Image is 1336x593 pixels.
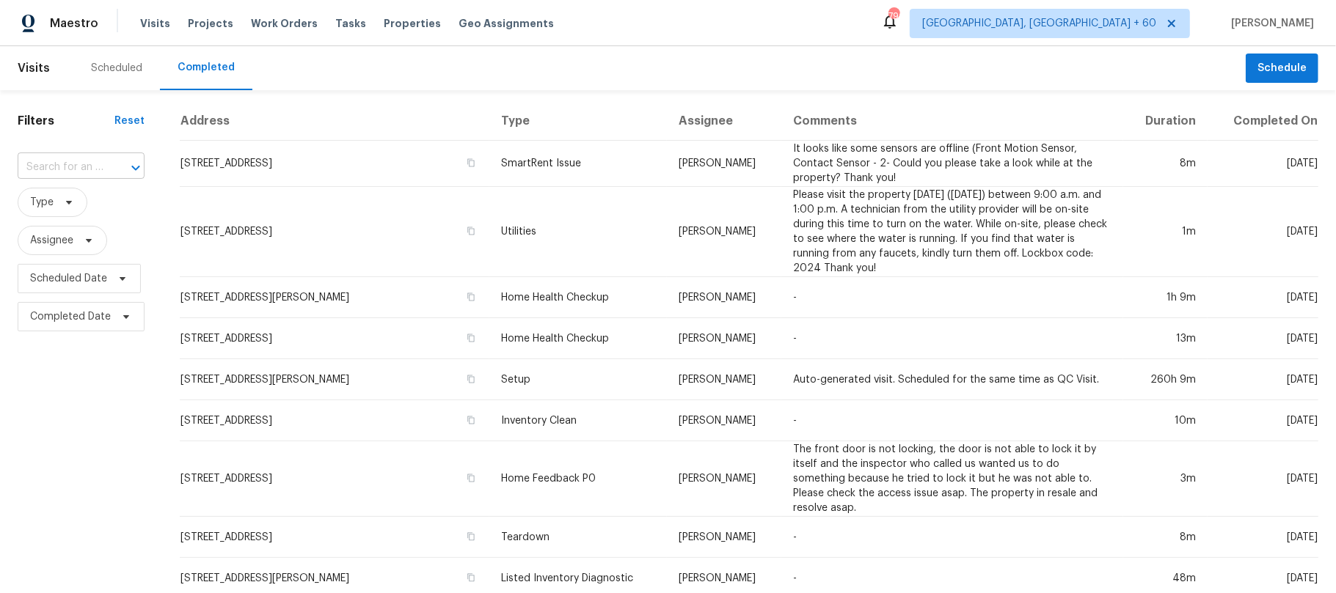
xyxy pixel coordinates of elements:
div: Completed [178,60,235,75]
span: Completed Date [30,309,111,324]
th: Assignee [667,102,781,141]
th: Address [180,102,489,141]
span: [GEOGRAPHIC_DATA], [GEOGRAPHIC_DATA] + 60 [922,16,1156,31]
td: - [781,517,1123,558]
th: Comments [781,102,1123,141]
span: Tasks [335,18,366,29]
td: 13m [1123,318,1208,359]
td: [DATE] [1208,277,1318,318]
td: [STREET_ADDRESS] [180,517,489,558]
th: Duration [1123,102,1208,141]
td: Please visit the property [DATE] ([DATE]) between 9:00 a.m. and 1:00 p.m. A technician from the u... [781,187,1123,277]
td: [STREET_ADDRESS] [180,187,489,277]
span: Visits [18,52,50,84]
span: Maestro [50,16,98,31]
td: Home Feedback P0 [489,441,667,517]
td: [PERSON_NAME] [667,441,781,517]
button: Copy Address [464,290,478,303]
button: Copy Address [464,156,478,169]
button: Copy Address [464,571,478,584]
th: Completed On [1208,102,1318,141]
td: 8m [1123,517,1208,558]
span: Projects [188,16,233,31]
input: Search for an address... [18,156,103,179]
td: [DATE] [1208,359,1318,400]
td: Teardown [489,517,667,558]
td: 8m [1123,141,1208,187]
span: Scheduled Date [30,271,107,286]
td: [DATE] [1208,187,1318,277]
td: 1m [1123,187,1208,277]
td: SmartRent Issue [489,141,667,187]
button: Copy Address [464,372,478,386]
span: Schedule [1257,59,1307,78]
td: Utilities [489,187,667,277]
button: Schedule [1246,54,1318,84]
td: [PERSON_NAME] [667,517,781,558]
div: Reset [114,114,145,128]
td: [DATE] [1208,141,1318,187]
button: Copy Address [464,331,478,345]
td: [PERSON_NAME] [667,277,781,318]
td: [STREET_ADDRESS] [180,141,489,187]
span: Geo Assignments [459,16,554,31]
button: Copy Address [464,530,478,543]
td: [STREET_ADDRESS][PERSON_NAME] [180,359,489,400]
td: Home Health Checkup [489,277,667,318]
span: Visits [140,16,170,31]
td: Setup [489,359,667,400]
span: Assignee [30,233,73,248]
td: Home Health Checkup [489,318,667,359]
th: Type [489,102,667,141]
button: Copy Address [464,413,478,427]
td: [STREET_ADDRESS][PERSON_NAME] [180,277,489,318]
td: 3m [1123,441,1208,517]
td: - [781,318,1123,359]
td: It looks like some sensors are offline (Front Motion Sensor, Contact Sensor - 2- Could you please... [781,141,1123,187]
td: [DATE] [1208,400,1318,441]
td: 260h 9m [1123,359,1208,400]
div: Scheduled [91,61,142,75]
div: 796 [888,9,899,23]
td: [PERSON_NAME] [667,400,781,441]
td: [STREET_ADDRESS] [180,400,489,441]
td: [DATE] [1208,318,1318,359]
span: Properties [384,16,441,31]
td: - [781,400,1123,441]
h1: Filters [18,114,114,128]
td: [DATE] [1208,517,1318,558]
td: [PERSON_NAME] [667,141,781,187]
td: [PERSON_NAME] [667,187,781,277]
td: - [781,277,1123,318]
td: 1h 9m [1123,277,1208,318]
span: Type [30,195,54,210]
td: [PERSON_NAME] [667,318,781,359]
td: The front door is not locking, the door is not able to lock it by itself and the inspector who ca... [781,441,1123,517]
td: Inventory Clean [489,400,667,441]
td: [PERSON_NAME] [667,359,781,400]
button: Copy Address [464,471,478,485]
button: Copy Address [464,224,478,237]
button: Open [125,158,146,178]
td: [STREET_ADDRESS] [180,318,489,359]
span: [PERSON_NAME] [1225,16,1314,31]
span: Work Orders [251,16,318,31]
td: [STREET_ADDRESS] [180,441,489,517]
td: Auto-generated visit. Scheduled for the same time as QC Visit. [781,359,1123,400]
td: [DATE] [1208,441,1318,517]
td: 10m [1123,400,1208,441]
